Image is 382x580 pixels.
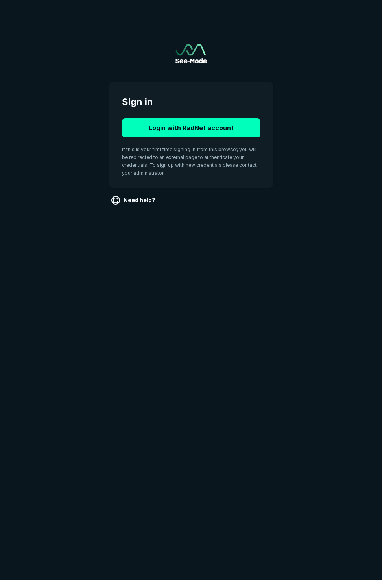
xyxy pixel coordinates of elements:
[175,44,207,63] img: See-Mode Logo
[122,146,257,176] span: If this is your first time signing in from this browser, you will be redirected to an external pa...
[122,95,260,109] span: Sign in
[122,118,260,137] button: Login with RadNet account
[109,194,159,207] a: Need help?
[175,44,207,63] a: Go to sign in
